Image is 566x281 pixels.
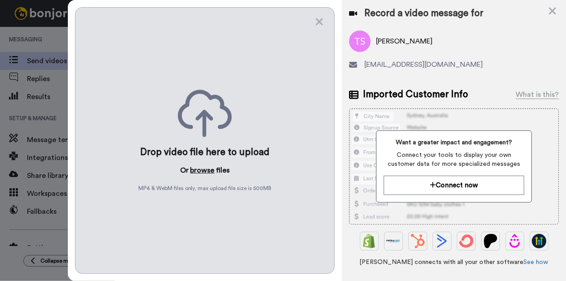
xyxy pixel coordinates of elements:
img: GoHighLevel [532,234,546,248]
div: Drop video file here to upload [140,146,270,159]
img: Patreon [483,234,498,248]
span: Connect your tools to display your own customer data for more specialized messages [384,151,524,169]
p: Message from Grant, sent 1d ago [29,35,165,43]
img: Hubspot [411,234,425,248]
img: Profile image for Grant [10,27,25,41]
span: Want a greater impact and engagement? [384,138,524,147]
img: ConvertKit [459,234,473,248]
span: [EMAIL_ADDRESS][DOMAIN_NAME] [364,59,483,70]
span: Imported Customer Info [363,88,468,101]
img: Ontraport [386,234,401,248]
img: Shopify [362,234,376,248]
img: ActiveCampaign [435,234,449,248]
button: Connect now [384,176,524,195]
p: Or files [180,165,230,176]
p: Hi [PERSON_NAME], Boost your view rates with automatic re-sends of unviewed messages! We've just ... [29,26,165,35]
a: See how [524,259,548,265]
div: What is this? [516,89,559,100]
div: message notification from Grant, 1d ago. Hi Bryan, Boost your view rates with automatic re-sends ... [4,19,176,48]
span: [PERSON_NAME] connects with all your other software [349,258,559,267]
span: MP4 & WebM files only, max upload file size is 500 MB [138,185,272,192]
img: Drip [508,234,522,248]
button: browse [190,165,215,176]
